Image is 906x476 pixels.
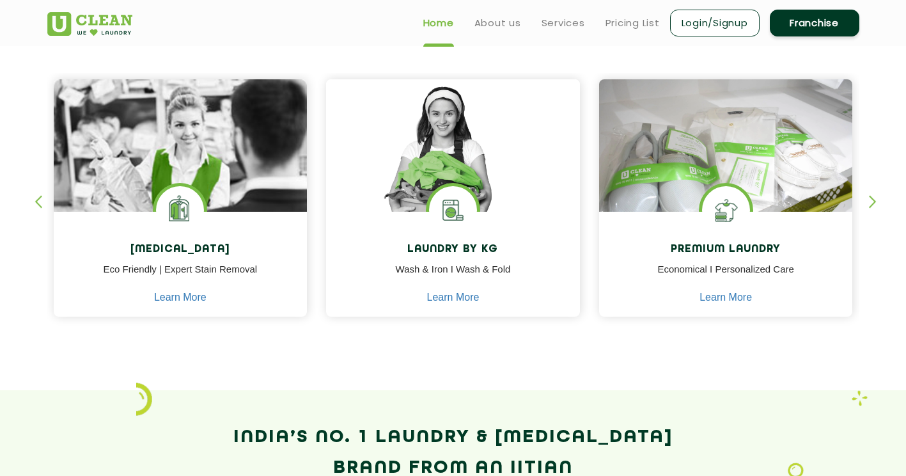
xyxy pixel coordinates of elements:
p: Wash & Iron I Wash & Fold [336,262,570,291]
h4: [MEDICAL_DATA] [63,244,298,256]
img: icon_2.png [136,383,152,416]
a: Home [423,15,454,31]
a: Services [542,15,585,31]
img: laundry done shoes and clothes [599,79,853,248]
img: a girl with laundry basket [326,79,580,248]
img: Laundry Services near me [156,186,204,234]
img: laundry washing machine [429,186,477,234]
p: Eco Friendly | Expert Stain Removal [63,262,298,291]
a: Learn More [427,292,480,303]
h4: Laundry by Kg [336,244,570,256]
p: Economical I Personalized Care [609,262,843,291]
img: Shoes Cleaning [702,186,750,234]
a: About us [474,15,521,31]
img: Drycleaners near me [54,79,308,283]
a: Login/Signup [670,10,760,36]
a: Franchise [770,10,859,36]
img: UClean Laundry and Dry Cleaning [47,12,132,36]
h4: Premium Laundry [609,244,843,256]
img: Laundry wash and iron [852,390,868,406]
a: Pricing List [605,15,660,31]
a: Learn More [699,292,752,303]
a: Learn More [154,292,207,303]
